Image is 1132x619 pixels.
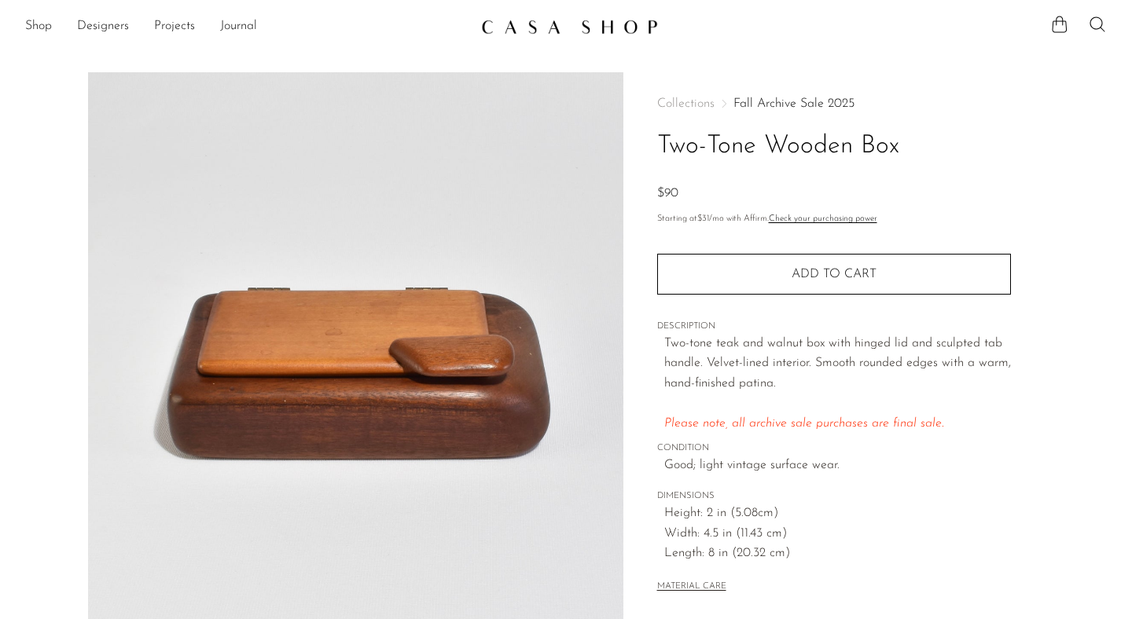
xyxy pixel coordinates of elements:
[657,489,1011,504] span: DIMENSIONS
[664,544,1011,564] span: Length: 8 in (20.32 cm)
[664,334,1011,434] p: Two-tone teak and walnut box with hinged lid and sculpted tab handle. Velvet-lined interior. Smoo...
[657,187,678,200] span: $90
[25,13,469,40] ul: NEW HEADER MENU
[697,214,709,223] span: $31
[664,524,1011,544] span: Width: 4.5 in (11.43 cm)
[657,97,715,110] span: Collections
[657,97,1011,110] nav: Breadcrumbs
[77,16,129,37] a: Designers
[664,456,1011,476] span: Good; light vintage surface wear.
[220,16,257,37] a: Journal
[664,417,944,430] em: Please note, all archive sale purchases are final sale.
[664,504,1011,524] span: Height: 2 in (5.08cm)
[657,581,726,593] button: MATERIAL CARE
[769,214,877,223] a: Check your purchasing power - Learn more about Affirm Financing (opens in modal)
[25,13,469,40] nav: Desktop navigation
[657,212,1011,226] p: Starting at /mo with Affirm.
[657,441,1011,456] span: CONDITION
[154,16,195,37] a: Projects
[657,254,1011,295] button: Add to cart
[657,320,1011,334] span: DESCRIPTION
[792,268,877,280] span: Add to cart
[25,16,52,37] a: Shop
[733,97,855,110] a: Fall Archive Sale 2025
[657,126,1011,167] h1: Two-Tone Wooden Box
